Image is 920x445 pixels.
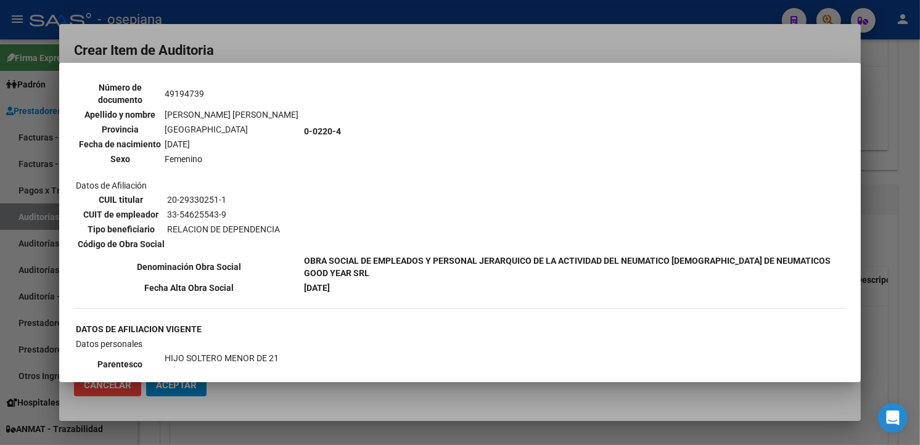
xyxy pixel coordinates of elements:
[878,403,908,433] div: Open Intercom Messenger
[304,256,831,278] b: OBRA SOCIAL DE EMPLEADOS Y PERSONAL JERARQUICO DE LA ACTIVIDAD DEL NEUMATICO [DEMOGRAPHIC_DATA] D...
[75,281,302,295] th: Fecha Alta Obra Social
[166,193,281,206] td: 20-29330251-1
[164,152,300,166] td: Femenino
[77,208,165,221] th: CUIT de empleador
[77,137,163,151] th: Fecha de nacimiento
[304,283,330,293] b: [DATE]
[75,254,302,280] th: Denominación Obra Social
[77,81,163,107] th: Número de documento
[77,108,163,121] th: Apellido y nombre
[77,193,165,206] th: CUIL titular
[77,123,163,136] th: Provincia
[164,137,300,151] td: [DATE]
[77,351,163,377] th: Parentesco
[164,108,300,121] td: [PERSON_NAME] [PERSON_NAME]
[77,237,165,251] th: Código de Obra Social
[164,123,300,136] td: [GEOGRAPHIC_DATA]
[77,152,163,166] th: Sexo
[164,81,300,107] td: 49194739
[75,10,302,253] td: Datos personales Datos de Afiliación
[304,126,341,136] b: 0-0220-4
[166,208,281,221] td: 33-54625543-9
[166,222,281,236] td: RELACION DE DEPENDENCIA
[77,222,165,236] th: Tipo beneficiario
[164,351,300,377] td: HIJO SOLTERO MENOR DE 21 A�OS
[76,324,202,334] b: DATOS DE AFILIACION VIGENTE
